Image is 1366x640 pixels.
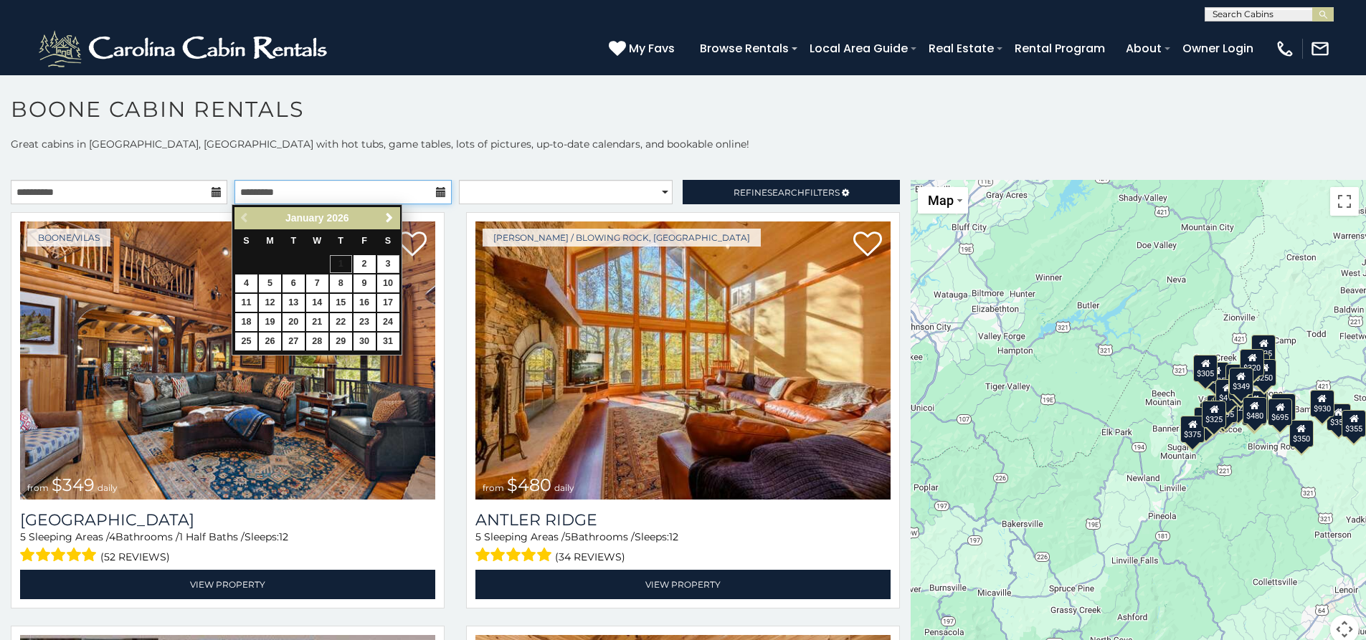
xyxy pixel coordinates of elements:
a: 17 [377,294,399,312]
span: daily [554,482,574,493]
div: $480 [1243,397,1267,424]
div: $320 [1241,348,1265,376]
span: 12 [279,530,288,543]
div: $930 [1310,389,1334,416]
span: Refine Filters [734,187,840,198]
a: 25 [235,333,257,350]
a: 6 [283,274,305,292]
span: Monday [266,236,274,246]
a: 27 [283,333,305,350]
div: $525 [1252,334,1276,361]
span: My Favs [629,39,675,57]
a: View Property [475,570,891,599]
span: (34 reviews) [555,548,625,566]
div: Sleeping Areas / Bathrooms / Sleeps: [20,530,435,566]
button: Change map style [918,187,968,214]
img: White-1-2.png [36,27,333,70]
a: 10 [377,274,399,292]
a: Antler Ridge from $480 daily [475,221,891,500]
span: 4 [109,530,115,543]
a: [GEOGRAPHIC_DATA] [20,510,435,530]
div: $315 [1242,398,1266,425]
span: Thursday [338,236,343,246]
a: 8 [330,274,352,292]
a: RefineSearchFilters [683,180,899,204]
a: 3 [377,255,399,273]
a: Add to favorites [398,230,427,260]
a: My Favs [609,39,678,58]
span: 5 [20,530,26,543]
span: $349 [52,474,95,495]
span: Tuesday [291,236,297,246]
a: 19 [259,313,281,331]
div: $395 [1243,390,1268,417]
div: $380 [1271,393,1296,420]
a: 5 [259,274,281,292]
img: phone-regular-white.png [1275,39,1295,59]
a: 13 [283,294,305,312]
a: 7 [306,274,328,292]
span: from [27,482,49,493]
a: 20 [283,313,305,331]
a: 2 [354,255,376,273]
a: Boone/Vilas [27,229,110,247]
span: Friday [361,236,367,246]
a: 15 [330,294,352,312]
img: mail-regular-white.png [1310,39,1330,59]
a: 11 [235,294,257,312]
span: Sunday [243,236,249,246]
span: Next [384,212,395,224]
span: Search [767,187,805,198]
a: 14 [306,294,328,312]
span: 5 [475,530,481,543]
a: 24 [377,313,399,331]
div: $565 [1225,364,1250,391]
div: $305 [1194,354,1218,381]
a: Diamond Creek Lodge from $349 daily [20,221,435,500]
a: 4 [235,274,257,292]
span: Wednesday [313,236,321,246]
button: Toggle fullscreen view [1330,187,1359,216]
div: $375 [1181,416,1205,443]
a: Rental Program [1007,36,1112,61]
div: $350 [1289,419,1314,446]
a: 30 [354,333,376,350]
div: $695 [1268,398,1293,425]
div: $250 [1253,359,1277,386]
a: 29 [330,333,352,350]
span: 1 Half Baths / [179,530,245,543]
a: Owner Login [1175,36,1261,61]
img: Diamond Creek Lodge [20,221,435,500]
a: 28 [306,333,328,350]
a: [PERSON_NAME] / Blowing Rock, [GEOGRAPHIC_DATA] [483,229,761,247]
img: Antler Ridge [475,221,891,500]
a: Real Estate [921,36,1001,61]
a: Next [380,209,398,227]
a: View Property [20,570,435,599]
span: $480 [507,474,551,495]
a: Add to favorites [853,230,882,260]
span: 5 [565,530,571,543]
a: 23 [354,313,376,331]
a: Antler Ridge [475,510,891,530]
span: Saturday [385,236,391,246]
a: About [1119,36,1169,61]
div: $355 [1327,403,1351,430]
span: (52 reviews) [100,548,170,566]
a: 18 [235,313,257,331]
span: January [285,212,324,224]
div: $330 [1195,407,1219,434]
div: $410 [1215,379,1240,406]
span: daily [98,482,118,493]
span: 2026 [327,212,349,224]
a: 12 [259,294,281,312]
div: $210 [1229,372,1253,399]
span: 12 [669,530,678,543]
a: Local Area Guide [802,36,915,61]
div: $225 [1227,389,1251,416]
div: Sleeping Areas / Bathrooms / Sleeps: [475,530,891,566]
a: 26 [259,333,281,350]
h3: Diamond Creek Lodge [20,510,435,530]
div: $325 [1203,400,1227,427]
